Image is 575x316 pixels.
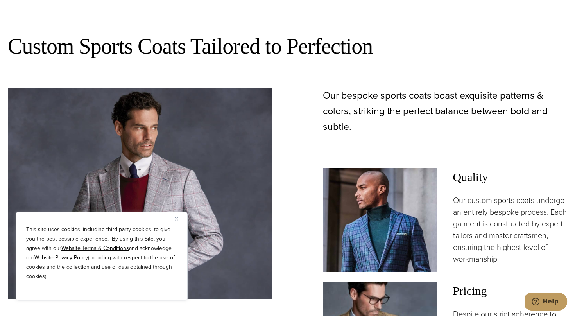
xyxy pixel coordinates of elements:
span: Quality [453,168,567,187]
img: Client in light grey bespoke sportscoat with grey windowpane. White dress shirt and solid red tie... [8,88,272,299]
span: Pricing [453,282,567,300]
h2: Custom Sports Coats Tailored to Perfection [8,32,567,60]
p: Our bespoke sports coats boast exquisite patterns & colors, striking the perfect balance between ... [323,88,568,135]
img: Close [175,217,178,221]
a: Website Terms & Conditions [61,244,129,252]
p: This site uses cookies, including third party cookies, to give you the best possible experience. ... [26,225,177,281]
iframe: Opens a widget where you can chat to one of our agents [525,293,567,312]
img: Client in blue custom made Loro Piana sportscoat with navy windowpane and navy sweater. [323,168,437,272]
button: Close [175,214,184,223]
p: Our custom sports coats undergo an entirely bespoke process. Each garment is constructed by exper... [453,194,567,265]
a: Website Privacy Policy [34,253,88,262]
